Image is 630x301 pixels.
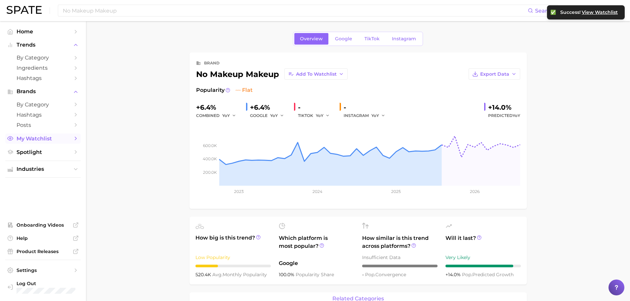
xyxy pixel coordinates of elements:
[488,102,520,113] div: +14.0%
[5,246,81,256] a: Product Releases
[560,9,618,16] div: Success!
[488,112,520,120] span: Predicted
[17,149,69,155] span: Spotlight
[362,234,438,250] span: How similar is this trend across platforms?
[196,68,348,80] div: no makeup makeup
[279,259,354,267] span: Google
[535,8,554,14] span: Search
[335,36,352,42] span: Google
[5,73,81,83] a: Hashtags
[17,101,69,108] span: by Category
[270,112,284,120] button: YoY
[362,265,438,267] div: – / 10
[17,235,69,241] span: Help
[195,272,212,278] span: 520.4k
[5,120,81,130] a: Posts
[445,234,521,250] span: Will it last?
[550,9,557,15] div: ✅
[5,220,81,230] a: Onboarding Videos
[5,99,81,110] a: by Category
[204,59,220,67] div: brand
[222,113,230,118] span: YoY
[17,281,75,286] span: Log Out
[17,65,69,71] span: Ingredients
[294,33,328,45] a: Overview
[235,86,253,94] span: flat
[17,42,69,48] span: Trends
[17,75,69,81] span: Hashtags
[5,63,81,73] a: Ingredients
[196,102,241,113] div: +6.4%
[17,166,69,172] span: Industries
[582,10,618,15] span: View Watchlist
[344,112,390,120] div: INSTAGRAM
[364,36,380,42] span: TikTok
[359,33,385,45] a: TikTok
[5,133,81,144] a: My Watchlist
[235,88,241,93] img: flat
[5,279,81,296] a: Log out. Currently logged in with e-mail kkrom@stellarising.com.
[365,272,375,278] abbr: popularity index
[371,113,379,118] span: YoY
[195,253,271,261] div: Low Popularity
[212,272,223,278] abbr: average
[365,272,406,278] span: convergence
[222,112,236,120] button: YoY
[5,26,81,37] a: Home
[7,6,42,14] img: SPATE
[17,135,69,142] span: My Watchlist
[196,86,225,94] span: Popularity
[17,222,69,228] span: Onboarding Videos
[298,102,334,113] div: -
[470,189,479,194] tspan: 2026
[195,265,271,267] div: 3 / 10
[391,189,401,194] tspan: 2025
[17,89,69,94] span: Brands
[445,265,521,267] div: 9 / 10
[17,112,69,118] span: Hashtags
[5,53,81,63] a: by Category
[316,112,330,120] button: YoY
[17,248,69,254] span: Product Releases
[279,234,354,256] span: Which platform is most popular?
[445,253,521,261] div: Very Likely
[344,102,390,113] div: -
[371,112,386,120] button: YoY
[196,112,241,120] div: combined
[17,28,69,35] span: Home
[462,272,472,278] abbr: popularity index
[581,9,618,16] button: View Watchlist
[329,33,358,45] a: Google
[270,113,278,118] span: YoY
[62,5,528,16] input: Search here for a brand, industry, or ingredient
[316,113,323,118] span: YoY
[250,102,289,113] div: +6.4%
[17,122,69,128] span: Posts
[513,113,520,118] span: YoY
[17,55,69,61] span: by Category
[5,164,81,174] button: Industries
[17,267,69,273] span: Settings
[234,189,244,194] tspan: 2023
[212,272,267,278] span: monthly popularity
[279,272,296,278] span: 100.0%
[5,40,81,50] button: Trends
[386,33,422,45] a: Instagram
[462,272,514,278] span: predicted growth
[5,147,81,157] a: Spotlight
[298,112,334,120] div: TIKTOK
[195,234,271,250] span: How big is this trend?
[300,36,323,42] span: Overview
[392,36,416,42] span: Instagram
[469,68,520,80] button: Export Data
[5,110,81,120] a: Hashtags
[362,272,365,278] span: -
[5,265,81,275] a: Settings
[250,112,289,120] div: GOOGLE
[296,71,337,77] span: Add to Watchlist
[480,71,509,77] span: Export Data
[362,253,438,261] div: Insufficient Data
[313,189,322,194] tspan: 2024
[284,68,348,80] button: Add to Watchlist
[5,233,81,243] a: Help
